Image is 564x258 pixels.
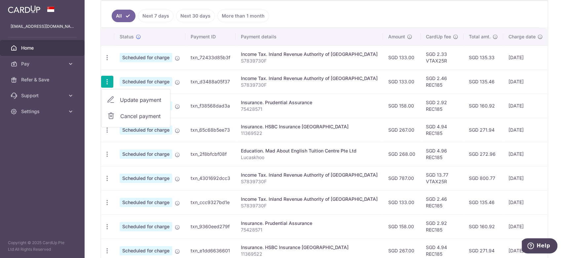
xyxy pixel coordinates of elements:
span: Scheduled for charge [120,198,172,207]
span: Scheduled for charge [120,53,172,62]
span: Refer & Save [21,76,65,83]
td: SGD 2.92 REC185 [421,94,464,118]
td: txn_4301692dcc3 [185,166,236,190]
td: [DATE] [503,214,548,238]
p: S7839730F [241,178,378,185]
span: Settings [21,108,65,115]
td: SGD 268.00 [383,142,421,166]
td: SGD 135.46 [464,69,503,94]
td: SGD 272.96 [464,142,503,166]
p: 11369522 [241,130,378,137]
td: txn_9360eed279f [185,214,236,238]
th: Payment ID [185,28,236,45]
p: 75428571 [241,106,378,112]
div: Income Tax. Inland Revenue Authority of [GEOGRAPHIC_DATA] [241,75,378,82]
td: [DATE] [503,166,548,190]
td: txn_f38568dad3a [185,94,236,118]
a: More than 1 month [217,10,269,22]
span: Scheduled for charge [120,246,172,255]
a: All [112,10,135,22]
span: Scheduled for charge [120,222,172,231]
td: SGD 158.00 [383,214,421,238]
div: Insurance. Prudential Assurance [241,220,378,227]
td: SGD 135.33 [464,45,503,69]
div: Income Tax. Inland Revenue Authority of [GEOGRAPHIC_DATA] [241,196,378,202]
td: SGD 2.46 REC185 [421,190,464,214]
span: Scheduled for charge [120,150,172,159]
p: 11369522 [241,251,378,257]
span: Total amt. [469,33,491,40]
td: SGD 787.00 [383,166,421,190]
td: [DATE] [503,94,548,118]
span: Support [21,92,65,99]
td: SGD 4.94 REC185 [421,118,464,142]
td: SGD 160.92 [464,214,503,238]
p: S7839730F [241,58,378,64]
div: Income Tax. Inland Revenue Authority of [GEOGRAPHIC_DATA] [241,51,378,58]
span: Home [21,45,65,51]
td: [DATE] [503,142,548,166]
a: Next 30 days [176,10,215,22]
td: SGD 133.00 [383,69,421,94]
td: [DATE] [503,45,548,69]
td: SGD 133.00 [383,190,421,214]
span: Status [120,33,134,40]
img: CardUp [8,5,40,13]
td: SGD 2.33 VTAX25R [421,45,464,69]
td: SGD 133.00 [383,45,421,69]
td: SGD 2.46 REC185 [421,69,464,94]
div: Insurance. HSBC Insurance [GEOGRAPHIC_DATA] [241,123,378,130]
td: SGD 271.94 [464,118,503,142]
th: Payment details [236,28,383,45]
p: S7839730F [241,202,378,209]
p: [EMAIL_ADDRESS][DOMAIN_NAME] [11,23,74,30]
td: SGD 13.77 VTAX25R [421,166,464,190]
div: Income Tax. Inland Revenue Authority of [GEOGRAPHIC_DATA] [241,172,378,178]
td: SGD 160.92 [464,94,503,118]
td: txn_2f8bfcbf08f [185,142,236,166]
span: Scheduled for charge [120,174,172,183]
span: Charge date [508,33,536,40]
span: Pay [21,61,65,67]
div: Insurance. Prudential Assurance [241,99,378,106]
td: SGD 4.96 REC185 [421,142,464,166]
p: 75428571 [241,227,378,233]
td: txn_72433d85b3f [185,45,236,69]
td: SGD 800.77 [464,166,503,190]
span: Amount [388,33,405,40]
td: SGD 158.00 [383,94,421,118]
td: txn_65c68b5ee73 [185,118,236,142]
td: SGD 267.00 [383,118,421,142]
td: txn_ccc9327bd1e [185,190,236,214]
td: SGD 135.46 [464,190,503,214]
div: Insurance. HSBC Insurance [GEOGRAPHIC_DATA] [241,244,378,251]
p: S7839730F [241,82,378,88]
td: [DATE] [503,190,548,214]
td: SGD 2.92 REC185 [421,214,464,238]
p: Lucaskhoo [241,154,378,161]
span: CardUp fee [426,33,451,40]
td: [DATE] [503,118,548,142]
a: Next 7 days [138,10,173,22]
span: Scheduled for charge [120,77,172,86]
iframe: Opens a widget where you can find more information [522,238,557,255]
td: [DATE] [503,69,548,94]
span: Scheduled for charge [120,125,172,135]
td: txn_d3488a05f37 [185,69,236,94]
div: Education. Mad About English Tuition Centre Pte Ltd [241,148,378,154]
